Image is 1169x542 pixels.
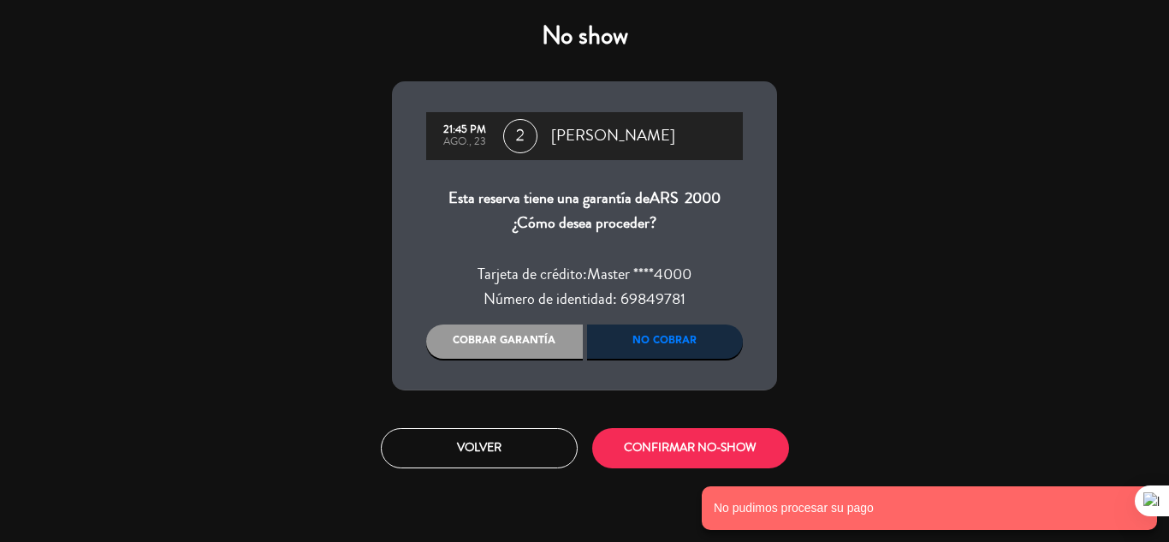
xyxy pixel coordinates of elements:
[426,325,583,359] div: Cobrar garantía
[426,262,743,288] div: Tarjeta de crédito:
[702,486,1157,530] notyf-toast: No pudimos procesar su pago
[426,287,743,313] div: Número de identidad: 69849781
[592,428,789,468] button: CONFIRMAR NO-SHOW
[587,325,744,359] div: No cobrar
[551,123,675,149] span: [PERSON_NAME]
[435,136,495,148] div: ago., 23
[392,21,777,51] h4: No show
[685,187,721,209] span: 2000
[426,186,743,236] div: Esta reserva tiene una garantía de ¿Cómo desea proceder?
[503,119,537,153] span: 2
[435,124,495,136] div: 21:45 PM
[381,428,578,468] button: Volver
[650,187,679,209] span: ARS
